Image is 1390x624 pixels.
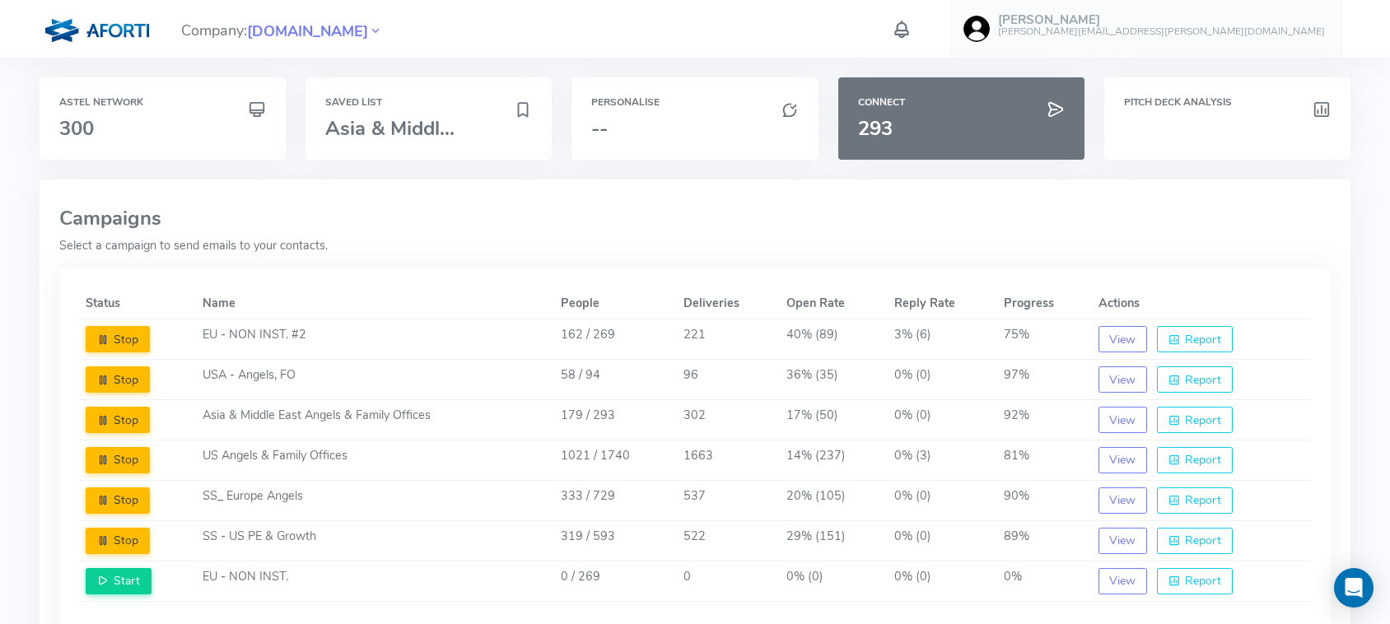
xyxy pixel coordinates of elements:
[888,288,998,319] th: Reply Rate
[888,400,998,440] td: 0% (0)
[780,480,888,520] td: 20% (105)
[59,237,1331,255] p: Select a campaign to send emails to your contacts.
[677,480,780,520] td: 537
[1098,326,1148,352] button: View
[554,561,677,601] td: 0 / 269
[196,319,554,360] td: EU - NON INST. #2
[858,97,1065,108] h6: Connect
[79,288,196,319] th: Status
[888,319,998,360] td: 3% (6)
[1157,528,1233,554] button: Report
[554,319,677,360] td: 162 / 269
[677,520,780,561] td: 522
[196,480,554,520] td: SS_ Europe Angels
[325,115,455,142] span: Asia & Middl...
[591,115,608,142] span: --
[780,400,888,440] td: 17% (50)
[1157,326,1233,352] button: Report
[554,480,677,520] td: 333 / 729
[997,360,1091,400] td: 97%
[1157,407,1233,433] button: Report
[59,97,266,108] h6: Astel Network
[86,407,150,433] button: Stop
[997,288,1091,319] th: Progress
[554,360,677,400] td: 58 / 94
[1157,366,1233,393] button: Report
[196,360,554,400] td: USA - Angels, FO
[888,360,998,400] td: 0% (0)
[677,319,780,360] td: 221
[86,326,150,352] button: Stop
[1157,487,1233,514] button: Report
[780,288,888,319] th: Open Rate
[888,440,998,481] td: 0% (3)
[554,400,677,440] td: 179 / 293
[1092,288,1311,319] th: Actions
[997,520,1091,561] td: 89%
[780,440,888,481] td: 14% (237)
[1334,568,1374,608] div: Open Intercom Messenger
[997,561,1091,601] td: 0%
[86,487,150,514] button: Stop
[247,21,368,43] span: [DOMAIN_NAME]
[997,319,1091,360] td: 75%
[196,520,554,561] td: SS - US PE & Growth
[196,400,554,440] td: Asia & Middle East Angels & Family Offices
[677,440,780,481] td: 1663
[998,13,1325,27] h5: [PERSON_NAME]
[554,520,677,561] td: 319 / 593
[677,561,780,601] td: 0
[780,360,888,400] td: 36% (35)
[247,21,368,40] a: [DOMAIN_NAME]
[86,447,150,473] button: Stop
[963,16,990,42] img: user-image
[196,440,554,481] td: US Angels & Family Offices
[1098,568,1148,594] button: View
[554,288,677,319] th: People
[677,288,780,319] th: Deliveries
[1124,97,1331,108] h6: Pitch Deck Analysis
[325,97,532,108] h6: Saved List
[196,561,554,601] td: EU - NON INST.
[1157,568,1233,594] button: Report
[86,528,150,554] button: Stop
[1098,366,1148,393] button: View
[677,360,780,400] td: 96
[888,480,998,520] td: 0% (0)
[591,97,798,108] h6: Personalise
[1157,447,1233,473] button: Report
[181,15,383,44] span: Company:
[86,366,150,393] button: Stop
[997,400,1091,440] td: 92%
[86,568,152,594] button: Start
[677,400,780,440] td: 302
[997,440,1091,481] td: 81%
[1098,407,1148,433] button: View
[59,115,94,142] span: 300
[998,26,1325,37] h6: [PERSON_NAME][EMAIL_ADDRESS][PERSON_NAME][DOMAIN_NAME]
[858,115,893,142] span: 293
[196,288,554,319] th: Name
[1098,447,1148,473] button: View
[997,480,1091,520] td: 90%
[1098,487,1148,514] button: View
[780,319,888,360] td: 40% (89)
[554,440,677,481] td: 1021 / 1740
[1098,528,1148,554] button: View
[780,520,888,561] td: 29% (151)
[888,561,998,601] td: 0% (0)
[59,207,1331,229] h3: Campaigns
[780,561,888,601] td: 0% (0)
[888,520,998,561] td: 0% (0)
